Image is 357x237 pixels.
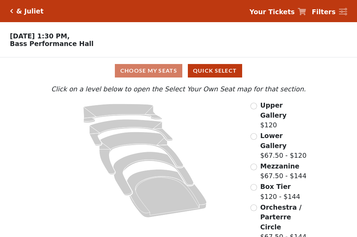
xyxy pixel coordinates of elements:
[16,7,44,15] h5: & Juliet
[249,8,295,16] strong: Your Tickets
[312,8,336,16] strong: Filters
[90,119,173,146] path: Lower Gallery - Seats Available: 59
[49,84,308,94] p: Click on a level below to open the Select Your Own Seat map for that section.
[260,182,300,201] label: $120 - $144
[312,7,347,17] a: Filters
[260,203,301,231] span: Orchestra / Parterre Circle
[260,100,308,130] label: $120
[260,183,291,190] span: Box Tier
[83,104,162,123] path: Upper Gallery - Seats Available: 295
[10,9,13,13] a: Click here to go back to filters
[260,161,306,181] label: $67.50 - $144
[260,131,308,161] label: $67.50 - $120
[260,101,286,119] span: Upper Gallery
[249,7,306,17] a: Your Tickets
[260,132,286,149] span: Lower Gallery
[127,170,207,218] path: Orchestra / Parterre Circle - Seats Available: 24
[188,64,242,78] button: Quick Select
[260,162,299,170] span: Mezzanine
